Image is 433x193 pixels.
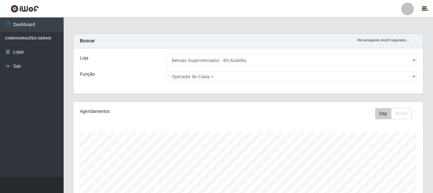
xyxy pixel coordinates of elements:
[80,38,95,43] strong: Buscar
[375,108,412,119] div: First group
[80,108,215,115] div: Agendamentos
[10,5,39,13] img: CoreUI Logo
[375,108,417,119] div: Toolbar with button groups
[80,55,88,61] label: Loja
[80,71,95,78] label: Função
[375,108,391,119] button: Day
[357,38,409,42] i: Recarregando em 24 segundos...
[391,108,412,119] button: Month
